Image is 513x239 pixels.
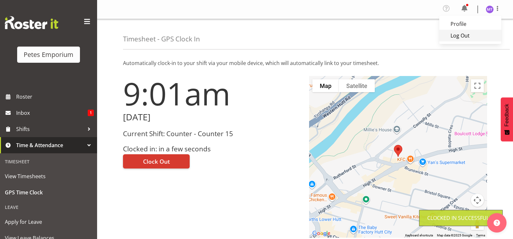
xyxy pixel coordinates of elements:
button: Show street map [312,79,339,92]
span: GPS Time Clock [5,188,92,197]
button: Show satellite imagery [339,79,375,92]
div: Timesheet [2,155,95,168]
a: GPS Time Clock [2,184,95,201]
a: Terms (opens in new tab) [476,234,485,237]
div: Clocked in Successfully [427,214,495,222]
h3: Current Shift: Counter - Counter 15 [123,130,301,137]
span: Shifts [16,124,84,134]
button: Feedback - Show survey [501,97,513,141]
img: Rosterit website logo [5,16,58,29]
span: Clock Out [143,157,170,166]
span: 1 [88,110,94,116]
h1: 9:01am [123,76,301,111]
a: Open this area in Google Maps (opens a new window) [311,229,332,238]
div: Leave [2,201,95,214]
img: help-xxl-2.png [494,220,500,226]
button: Keyboard shortcuts [405,233,433,238]
img: Google [311,229,332,238]
p: Automatically clock-in to your shift via your mobile device, which will automatically link to you... [123,59,487,67]
button: Map camera controls [471,194,484,207]
span: Apply for Leave [5,217,92,227]
span: Feedback [504,104,510,126]
div: Petes Emporium [24,50,73,60]
button: Clock Out [123,154,190,168]
span: View Timesheets [5,171,92,181]
img: mya-taupawa-birkhead5814.jpg [486,5,494,13]
span: Map data ©2025 Google [437,234,472,237]
h3: Clocked in: in a few seconds [123,145,301,153]
span: Inbox [16,108,88,118]
a: Apply for Leave [2,214,95,230]
button: Toggle fullscreen view [471,79,484,92]
h2: [DATE] [123,112,301,122]
a: View Timesheets [2,168,95,184]
h4: Timesheet - GPS Clock In [123,35,200,43]
a: Log Out [439,30,501,41]
a: Profile [439,18,501,30]
span: Time & Attendance [16,140,84,150]
span: Roster [16,92,94,102]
